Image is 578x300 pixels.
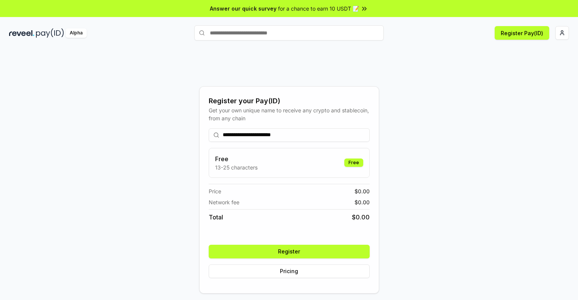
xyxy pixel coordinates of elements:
[209,264,370,278] button: Pricing
[215,154,258,163] h3: Free
[352,213,370,222] span: $ 0.00
[36,28,64,38] img: pay_id
[210,5,277,12] span: Answer our quick survey
[209,96,370,106] div: Register your Pay(ID)
[344,159,363,167] div: Free
[355,187,370,195] span: $ 0.00
[66,28,87,38] div: Alpha
[209,198,239,206] span: Network fee
[495,26,549,40] button: Register Pay(ID)
[9,28,34,38] img: reveel_dark
[215,163,258,171] p: 13-25 characters
[209,245,370,258] button: Register
[209,106,370,122] div: Get your own unique name to receive any crypto and stablecoin, from any chain
[355,198,370,206] span: $ 0.00
[278,5,359,12] span: for a chance to earn 10 USDT 📝
[209,187,221,195] span: Price
[209,213,223,222] span: Total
